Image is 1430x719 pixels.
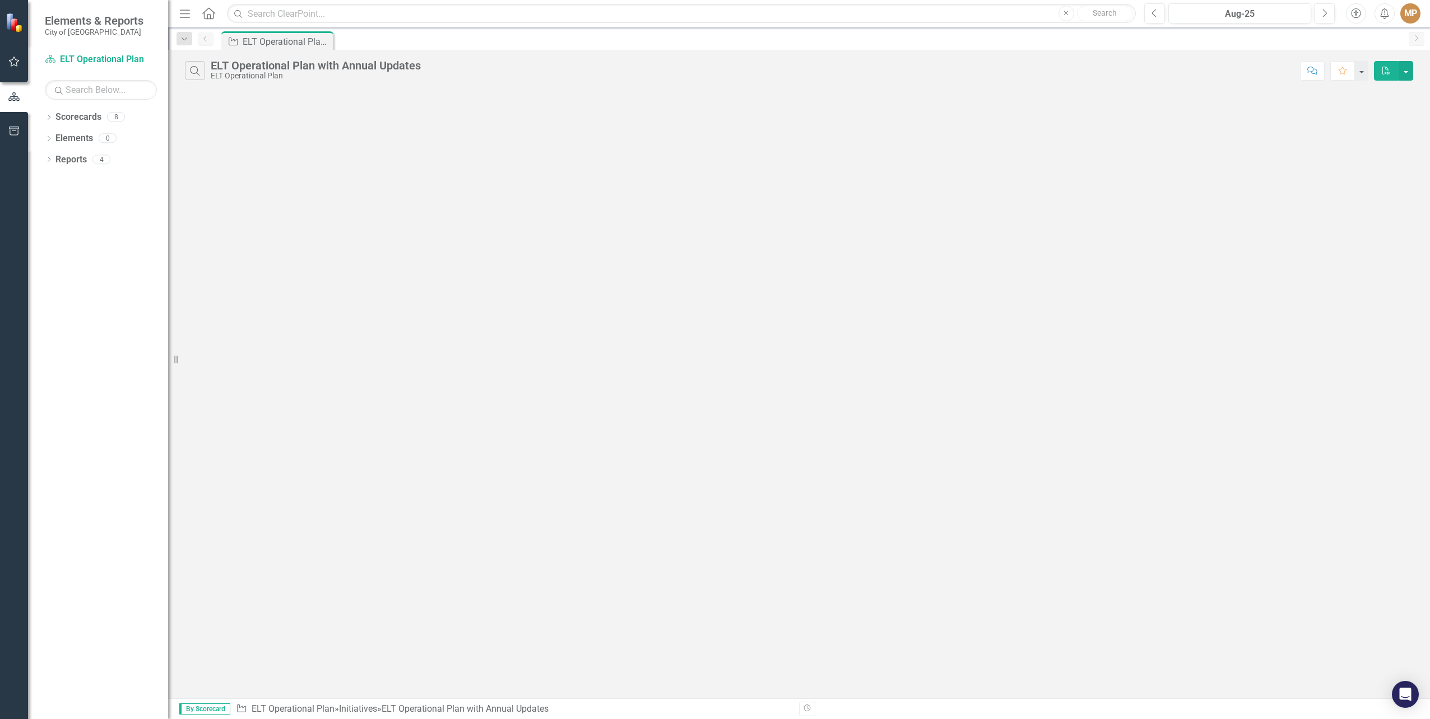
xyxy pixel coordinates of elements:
[243,35,331,49] div: ELT Operational Plan with Annual Updates
[107,113,125,122] div: 8
[55,132,93,145] a: Elements
[1172,7,1307,21] div: Aug-25
[252,703,335,714] a: ELT Operational Plan
[45,53,157,66] a: ELT Operational Plan
[45,27,143,36] small: City of [GEOGRAPHIC_DATA]
[179,703,230,715] span: By Scorecard
[382,703,549,714] div: ELT Operational Plan with Annual Updates
[339,703,377,714] a: Initiatives
[6,12,25,32] img: ClearPoint Strategy
[211,72,421,80] div: ELT Operational Plan
[1093,8,1117,17] span: Search
[1168,3,1311,24] button: Aug-25
[227,4,1136,24] input: Search ClearPoint...
[236,703,791,716] div: » »
[92,155,110,164] div: 4
[45,80,157,100] input: Search Below...
[1392,681,1419,708] div: Open Intercom Messenger
[1400,3,1420,24] button: MP
[1077,6,1133,21] button: Search
[55,153,87,166] a: Reports
[99,134,117,143] div: 0
[45,14,143,27] span: Elements & Reports
[211,59,421,72] div: ELT Operational Plan with Annual Updates
[55,111,101,124] a: Scorecards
